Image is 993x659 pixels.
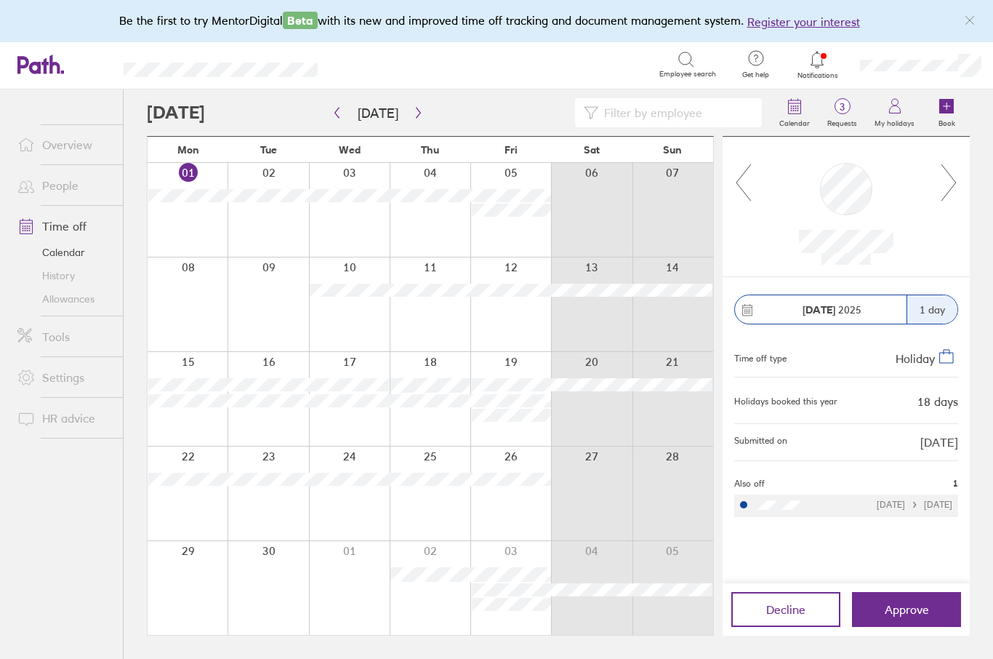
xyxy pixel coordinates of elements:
input: Filter by employee [598,99,753,127]
a: Time off [6,212,123,241]
span: Approve [885,603,929,616]
a: My holidays [866,89,923,136]
a: History [6,264,123,287]
span: 1 [953,479,958,489]
button: Approve [852,592,961,627]
a: Overview [6,130,123,159]
a: Calendar [771,89,819,136]
a: Book [923,89,970,136]
span: 3 [819,101,866,113]
button: Decline [731,592,840,627]
span: Holiday [896,351,935,366]
span: Sat [584,144,600,156]
span: Sun [663,144,682,156]
a: Allowances [6,287,123,311]
span: Thu [421,144,439,156]
span: [DATE] [920,436,958,449]
span: 2025 [803,304,861,316]
strong: [DATE] [803,303,835,316]
label: Calendar [771,115,819,128]
span: Get help [732,71,779,79]
a: 3Requests [819,89,866,136]
span: Beta [283,12,318,29]
label: My holidays [866,115,923,128]
span: Decline [766,603,805,616]
a: Notifications [794,49,841,80]
div: 1 day [906,295,957,324]
div: Time off type [734,348,787,365]
div: Holidays booked this year [734,396,837,407]
span: Mon [177,144,199,156]
a: Calendar [6,241,123,264]
a: HR advice [6,404,123,433]
div: Search [357,57,394,71]
div: Be the first to try MentorDigital with its new and improved time off tracking and document manage... [119,12,875,31]
span: Also off [734,479,765,489]
span: Wed [339,144,361,156]
span: Tue [260,144,277,156]
button: [DATE] [346,101,410,125]
div: [DATE] [DATE] [877,500,952,510]
button: Register your interest [747,13,860,31]
span: Submitted on [734,436,787,449]
label: Book [930,115,964,128]
span: Notifications [794,71,841,80]
a: Settings [6,363,123,392]
a: People [6,171,123,200]
label: Requests [819,115,866,128]
span: Employee search [659,70,716,79]
a: Tools [6,322,123,351]
span: Fri [504,144,518,156]
div: 18 days [917,395,958,408]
